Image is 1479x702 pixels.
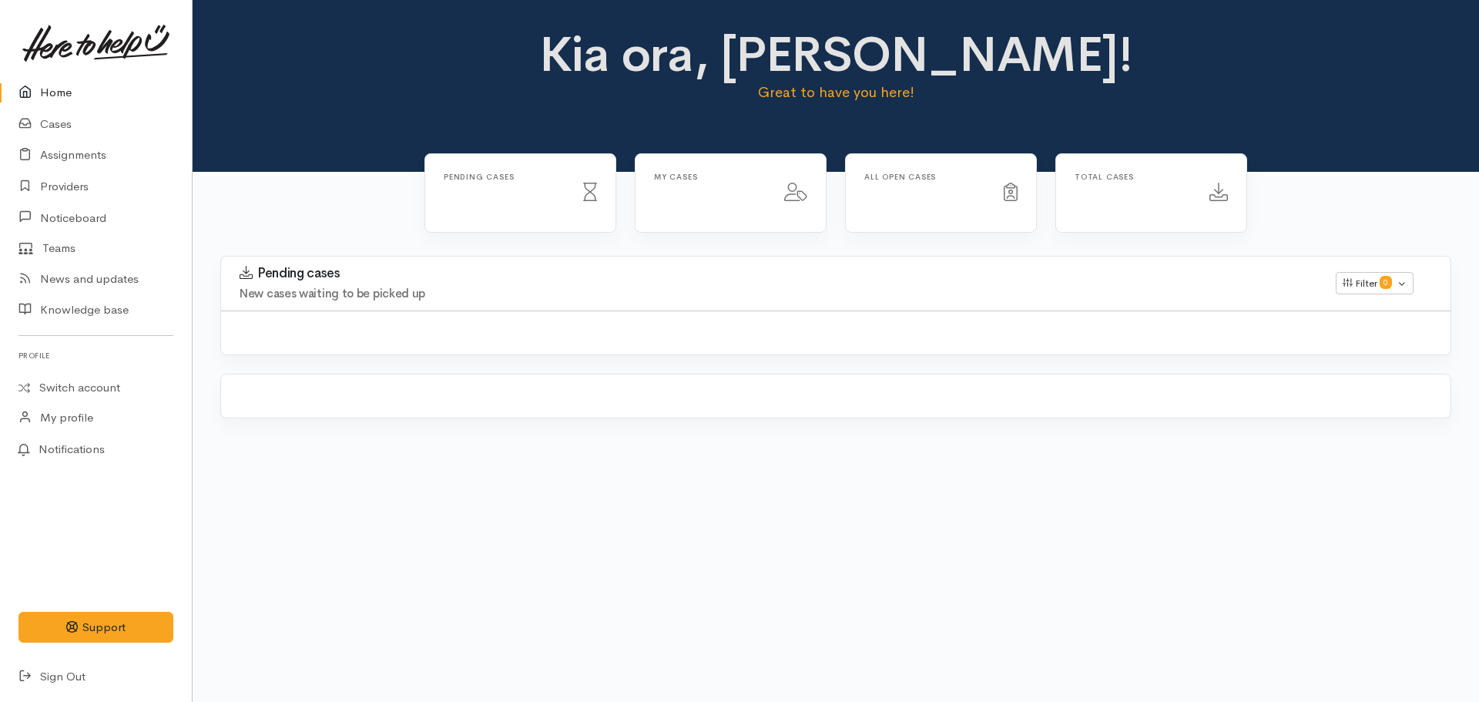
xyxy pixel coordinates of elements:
[864,173,985,181] h6: All Open cases
[444,173,565,181] h6: Pending cases
[1075,173,1191,181] h6: Total cases
[1336,272,1414,295] button: Filter0
[240,266,1317,281] h3: Pending cases
[18,345,173,366] h6: Profile
[1380,276,1392,288] span: 0
[18,612,173,643] button: Support
[240,287,1317,301] h4: New cases waiting to be picked up
[654,173,766,181] h6: My cases
[533,28,1139,82] h1: Kia ora, [PERSON_NAME]!
[533,82,1139,103] p: Great to have you here!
